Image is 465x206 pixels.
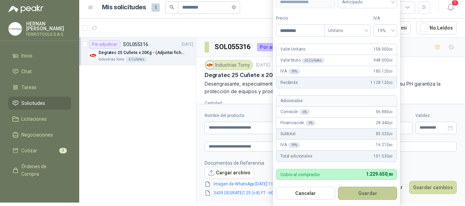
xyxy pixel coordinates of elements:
span: Licitaciones [21,115,47,123]
a: Negociaciones [8,128,71,141]
span: 1 [152,3,160,12]
span: Tareas [21,84,37,91]
p: Adicionales [280,98,302,104]
span: 158.000 [373,46,393,53]
span: Chat [21,68,32,75]
span: 3 [59,148,67,153]
a: Chat [8,65,71,78]
span: ,00 [389,132,393,136]
span: Cotizar [21,147,37,154]
span: ,80 [387,172,393,177]
span: 28.440 [376,120,393,126]
span: Unitario [328,25,366,36]
span: close-circle [232,4,236,11]
div: x 6 Cuñetes [302,58,324,63]
span: 85.320 [376,131,393,137]
h3: SOL055316 [215,42,251,52]
p: IVA [280,68,300,75]
span: close-circle [232,5,236,9]
a: Tareas [8,81,71,94]
a: Remisiones [8,183,71,196]
p: Valor bruto [280,57,324,64]
p: Valor Unitario [280,46,306,53]
p: Desengrasante, especialmente formulado para la limpieza de superficies en general, su PH garantiz... [205,80,457,95]
img: Company Logo [89,51,97,59]
span: 56.880 [376,109,393,115]
div: Industrias Tomy [205,60,253,70]
p: Financiación [280,120,316,126]
p: IVA [280,142,300,148]
a: Cotizar3 [8,144,71,157]
a: Solicitudes [8,97,71,110]
span: search [169,5,174,10]
span: 1.229.650 [366,171,393,177]
span: ,80 [389,143,393,147]
div: 6 Cuñetes [126,57,147,62]
div: 19 % [288,142,300,148]
p: Documentos de Referencia [205,159,323,167]
p: Degratec 25 Cuñete x 20Kg - (Adjuntar ficha técnica) [99,50,184,56]
button: Cargar archivo [205,167,254,179]
p: Total adicionales [280,153,312,160]
p: Recibirás [280,79,298,86]
span: Solicitudes [21,99,45,107]
span: ,00 [389,121,393,125]
a: 3439 DEGRATEC 25 (v-8) FT - HDS.pdf [211,190,315,196]
span: 1.128.120 [370,79,393,86]
span: 948.000 [373,57,393,64]
span: Órdenes de Compra [21,163,64,178]
img: Company Logo [9,22,22,35]
button: No Leídos [416,21,457,34]
p: Industrias Tomy [99,57,124,62]
label: Nombre del producto [205,112,317,119]
img: Company Logo [206,61,214,69]
label: Validez [415,112,457,119]
p: SOL055316 [123,42,148,47]
span: 180.120 [373,68,393,75]
a: Órdenes de Compra [8,160,71,181]
button: Cancelar [276,187,335,200]
h1: Mis solicitudes [102,2,146,12]
label: IVA [373,15,397,22]
a: Imagen de WhatsApp [DATE] 11.08.47_c62d5e31.jpg [211,181,315,187]
img: Logo peakr [8,5,43,13]
p: FERROTOOLS S.A.S. [26,32,71,36]
span: ,80 [389,154,393,158]
span: 101.530 [373,153,393,160]
a: Licitaciones [8,112,71,126]
div: 3 % [306,120,316,126]
p: Cantidad [205,101,293,106]
p: Cobro al comprador [280,172,320,177]
p: [DATE] [182,41,193,48]
span: 19% [378,25,393,36]
span: ,00 [389,47,393,51]
span: Inicio [21,52,32,59]
p: [DATE] [256,62,270,68]
a: Inicio [8,49,71,62]
div: 19 % [288,69,300,74]
label: Precio [276,15,324,22]
span: 16.210 [376,142,393,148]
p: HERNAN [PERSON_NAME] [26,21,71,31]
span: ,00 [389,81,393,85]
button: Guardar cambios [409,181,457,194]
div: Por adjudicar [257,43,294,51]
span: Negociaciones [21,131,53,139]
p: Subtotal [280,131,296,137]
p: Degratec 25 Cuñete x 20Kg - (Adjuntar ficha técnica) [205,72,349,79]
p: Comisión [280,109,310,115]
span: ,00 [389,110,393,114]
span: ,00 [389,69,393,73]
div: Por adjudicar [89,40,120,48]
button: Guardar [338,187,397,200]
button: 1 [444,1,457,14]
span: ,00 [389,58,393,62]
div: 6 % [300,109,310,115]
a: Por adjudicarSOL055316[DATE] Company LogoDegratec 25 Cuñete x 20Kg - (Adjuntar ficha técnica)Indu... [79,37,196,65]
